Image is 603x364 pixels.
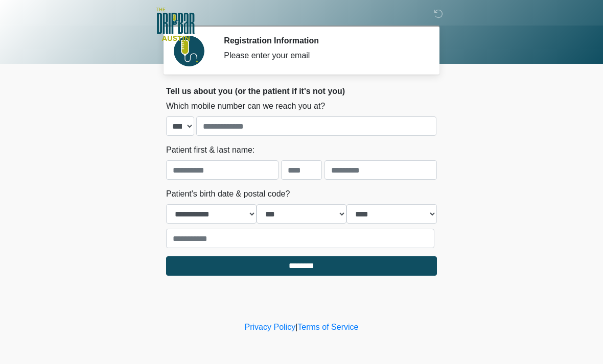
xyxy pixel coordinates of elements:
img: Agent Avatar [174,36,204,66]
label: Patient first & last name: [166,144,254,156]
label: Which mobile number can we reach you at? [166,100,325,112]
a: Terms of Service [297,323,358,331]
label: Patient's birth date & postal code? [166,188,290,200]
div: Please enter your email [224,50,422,62]
img: The DRIPBaR - Austin The Domain Logo [156,8,195,41]
a: | [295,323,297,331]
a: Privacy Policy [245,323,296,331]
h2: Tell us about you (or the patient if it's not you) [166,86,437,96]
